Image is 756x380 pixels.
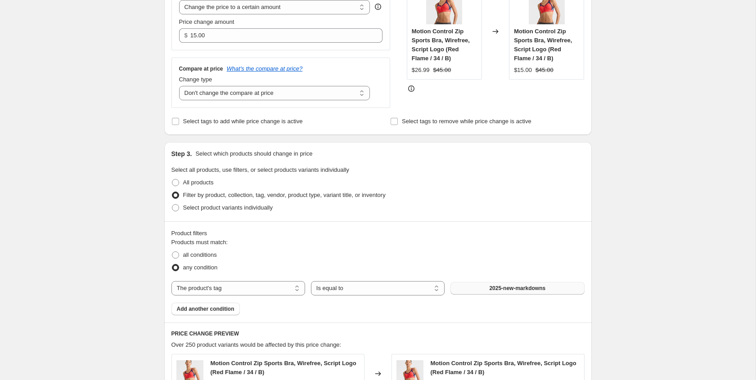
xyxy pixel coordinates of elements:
span: any condition [183,264,218,271]
span: Motion Control Zip Sports Bra, Wirefree, Script Logo (Red Flame / 34 / B) [211,360,356,376]
button: 2025-new-markdowns [450,282,584,295]
strike: $45.00 [433,66,451,75]
span: Select tags to remove while price change is active [402,118,531,125]
button: Add another condition [171,303,240,315]
span: Motion Control Zip Sports Bra, Wirefree, Script Logo (Red Flame / 34 / B) [431,360,576,376]
span: Change type [179,76,212,83]
div: Product filters [171,229,585,238]
div: $15.00 [514,66,532,75]
span: Over 250 product variants would be affected by this price change: [171,341,342,348]
span: Filter by product, collection, tag, vendor, product type, variant title, or inventory [183,192,386,198]
div: help [373,2,382,11]
span: Motion Control Zip Sports Bra, Wirefree, Script Logo (Red Flame / 34 / B) [514,28,572,62]
button: What's the compare at price? [227,65,303,72]
span: Select tags to add while price change is active [183,118,303,125]
span: Select all products, use filters, or select products variants individually [171,166,349,173]
h3: Compare at price [179,65,223,72]
h2: Step 3. [171,149,192,158]
span: $ [184,32,188,39]
span: Products must match: [171,239,228,246]
span: Motion Control Zip Sports Bra, Wirefree, Script Logo (Red Flame / 34 / B) [412,28,470,62]
span: Select product variants individually [183,204,273,211]
span: Add another condition [177,305,234,313]
span: all conditions [183,251,217,258]
span: Price change amount [179,18,234,25]
strike: $45.00 [535,66,553,75]
h6: PRICE CHANGE PREVIEW [171,330,585,337]
span: All products [183,179,214,186]
input: 80.00 [190,28,369,43]
span: 2025-new-markdowns [489,285,545,292]
p: Select which products should change in price [195,149,312,158]
div: $26.99 [412,66,430,75]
